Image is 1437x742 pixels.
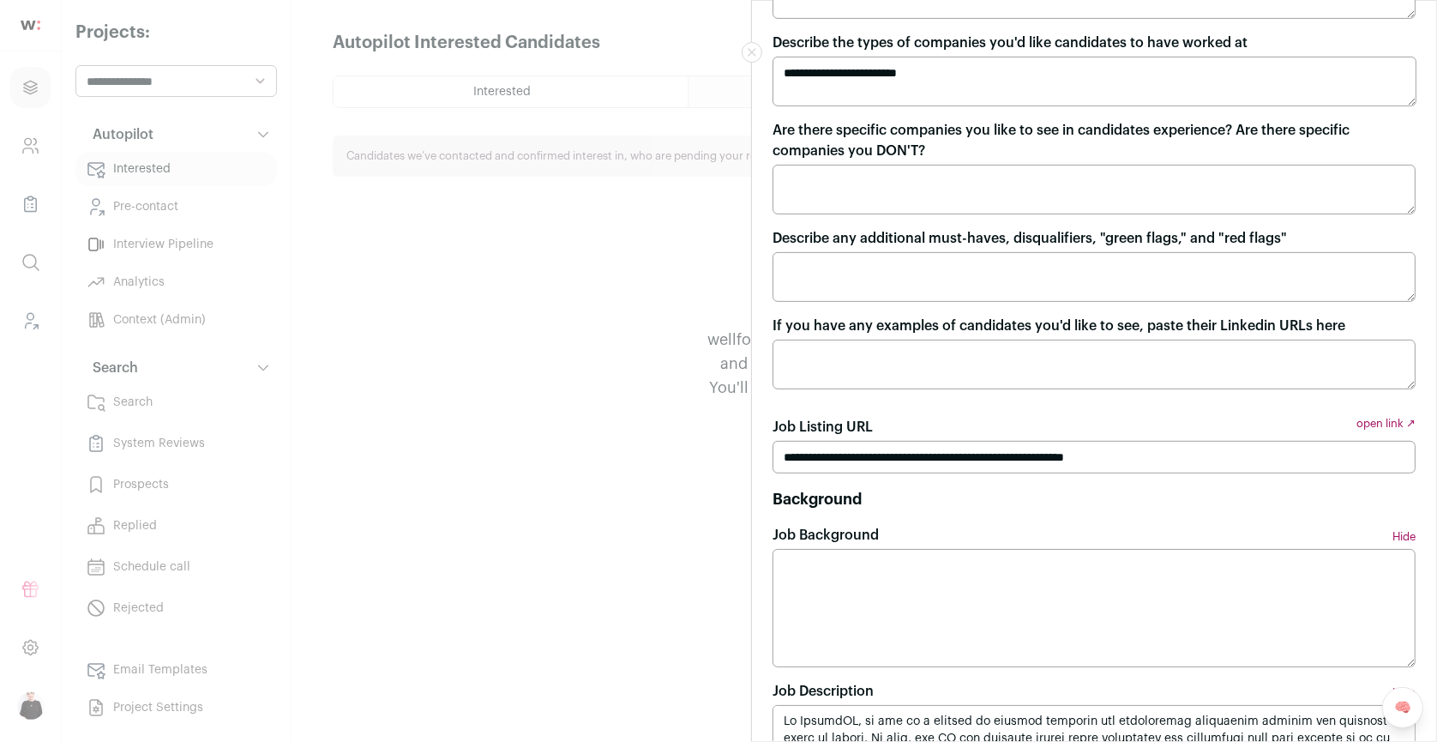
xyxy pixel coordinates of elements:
[773,525,879,546] label: Job Background
[773,417,873,437] label: Job Listing URL
[773,316,1345,336] label: If you have any examples of candidates you'd like to see, paste their Linkedin URLs here
[773,487,1416,511] h2: Background
[1356,417,1416,441] a: open link ↗
[1392,681,1416,705] button: Hide
[1382,687,1423,728] a: 🧠
[773,228,1287,249] label: Describe any additional must-haves, disqualifiers, "green flags," and "red flags"
[773,33,1248,53] label: Describe the types of companies you'd like candidates to have worked at
[1392,525,1416,549] button: Hide
[742,42,762,63] button: Close modal
[773,681,874,702] label: Job Description
[773,120,1416,161] label: Are there specific companies you like to see in candidates experience? Are there specific compani...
